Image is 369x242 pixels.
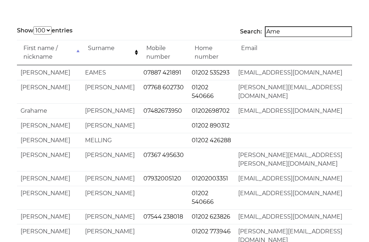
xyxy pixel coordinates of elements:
td: Surname: activate to sort column ascending [81,40,139,65]
a: 07932005120 [143,175,181,182]
td: EAMES [81,65,139,80]
td: [EMAIL_ADDRESS][DOMAIN_NAME] [235,209,352,224]
td: [EMAIL_ADDRESS][DOMAIN_NAME] [235,171,352,186]
a: 01202003351 [192,175,228,182]
a: 01202 540666 [192,190,214,205]
td: [PERSON_NAME] [17,80,81,103]
td: [PERSON_NAME][EMAIL_ADDRESS][PERSON_NAME][DOMAIN_NAME] [235,148,352,171]
td: [PERSON_NAME][EMAIL_ADDRESS][DOMAIN_NAME] [235,80,352,103]
td: [PERSON_NAME] [17,209,81,224]
td: [PERSON_NAME] [81,80,139,103]
td: [PERSON_NAME] [81,186,139,209]
td: [PERSON_NAME] [81,209,139,224]
td: [EMAIL_ADDRESS][DOMAIN_NAME] [235,186,352,209]
label: Search: [240,26,352,37]
a: 07482673950 [143,107,182,114]
a: 01202 773946 [192,228,231,235]
td: First name / nickname: activate to sort column descending [17,40,81,65]
select: Showentries [34,26,52,35]
td: Email [235,40,352,65]
td: [EMAIL_ADDRESS][DOMAIN_NAME] [235,103,352,118]
td: Mobile number [140,40,188,65]
td: [EMAIL_ADDRESS][DOMAIN_NAME] [235,65,352,80]
td: MELLING [81,133,139,148]
td: [PERSON_NAME] [81,148,139,171]
input: Search: [265,26,352,37]
td: [PERSON_NAME] [17,118,81,133]
td: [PERSON_NAME] [17,148,81,171]
a: 01202698702 [192,107,230,114]
a: 01202 540666 [192,84,214,99]
td: [PERSON_NAME] [17,65,81,80]
td: [PERSON_NAME] [81,118,139,133]
a: 01202 535293 [192,69,230,76]
a: 07544 238018 [143,213,183,220]
a: 07367 495630 [143,152,184,158]
td: [PERSON_NAME] [17,171,81,186]
td: Home number [188,40,235,65]
td: Grahame [17,103,81,118]
td: [PERSON_NAME] [81,171,139,186]
td: [PERSON_NAME] [17,133,81,148]
a: 01202 623826 [192,213,230,220]
a: 07768 602730 [143,84,184,91]
a: 01202 426288 [192,137,231,144]
td: [PERSON_NAME] [81,103,139,118]
label: Show entries [17,26,72,35]
td: [PERSON_NAME] [17,186,81,209]
a: 01202 890312 [192,122,230,129]
a: 07887 421891 [143,69,181,76]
